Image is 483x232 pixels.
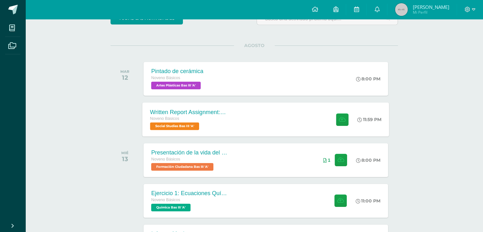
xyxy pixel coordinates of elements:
div: MAR [120,69,129,74]
span: Noveno Básicos [151,157,180,161]
div: 8:00 PM [356,76,380,82]
span: [PERSON_NAME] [413,4,449,10]
div: 11:00 PM [356,198,380,204]
div: 11:59 PM [358,117,382,122]
div: Archivos entregados [323,158,330,163]
div: Written Report Assignment: How Innovation Is Helping Guatemala Grow [150,109,227,115]
span: Social Studies Bas III 'A' [150,122,199,130]
span: AGOSTO [234,43,275,48]
div: 8:00 PM [356,157,380,163]
span: 1 [328,158,330,163]
span: Formación Ciudadana Bas III 'A' [151,163,213,171]
span: Mi Perfil [413,10,449,15]
span: Artes Plásticas Bas III 'A' [151,82,201,89]
span: Química Bas III 'A' [151,204,191,211]
div: Ejercicio 1: Ecuaciones Químicas [151,190,227,197]
div: MIÉ [121,151,129,155]
div: Pintado de cerámica [151,68,203,75]
span: Noveno Básicos [151,198,180,202]
span: Noveno Básicos [150,116,179,121]
img: 45x45 [395,3,408,16]
div: 12 [120,74,129,81]
span: Noveno Básicos [151,76,180,80]
div: 13 [121,155,129,163]
div: Presentación de la vida del General [PERSON_NAME]. [151,149,227,156]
